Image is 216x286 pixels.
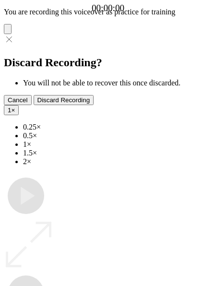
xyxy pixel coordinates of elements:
span: 1 [8,107,11,114]
li: 2× [23,157,212,166]
h2: Discard Recording? [4,56,212,69]
p: You are recording this voiceover as practice for training [4,8,212,16]
li: 1× [23,140,212,149]
li: 1.5× [23,149,212,157]
a: 00:00:00 [92,3,124,13]
button: Discard Recording [34,95,94,105]
button: 1× [4,105,19,115]
li: 0.25× [23,123,212,131]
button: Cancel [4,95,32,105]
li: You will not be able to recover this once discarded. [23,79,212,87]
li: 0.5× [23,131,212,140]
